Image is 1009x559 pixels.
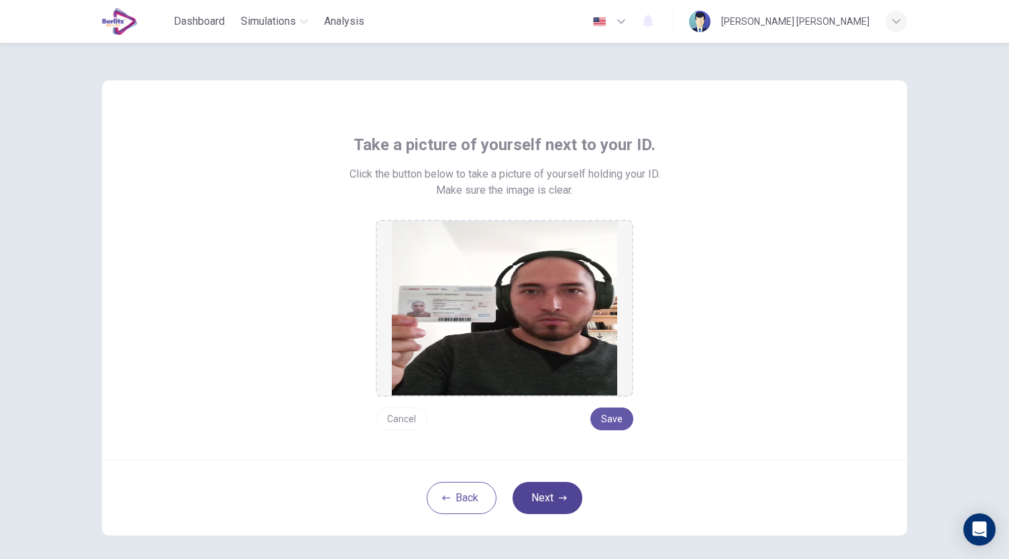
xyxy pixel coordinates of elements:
div: Open Intercom Messenger [963,513,996,546]
img: Profile picture [689,11,710,32]
img: en [591,17,608,27]
button: Simulations [235,9,313,34]
span: Take a picture of yourself next to your ID. [354,134,655,156]
button: Next [513,482,582,514]
button: Cancel [376,408,427,430]
button: Back [427,482,496,514]
div: [PERSON_NAME] [PERSON_NAME] [721,13,869,29]
span: Analysis [324,13,364,29]
span: Make sure the image is clear. [436,182,573,198]
span: Dashboard [174,13,225,29]
img: EduSynch logo [102,8,138,35]
button: Save [590,408,633,430]
a: EduSynch logo [102,8,168,35]
span: Click the button below to take a picture of yourself holding your ID. [350,166,660,182]
span: Simulations [241,13,296,29]
button: Dashboard [168,9,230,34]
button: Analysis [319,9,370,34]
img: preview screemshot [392,221,617,395]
